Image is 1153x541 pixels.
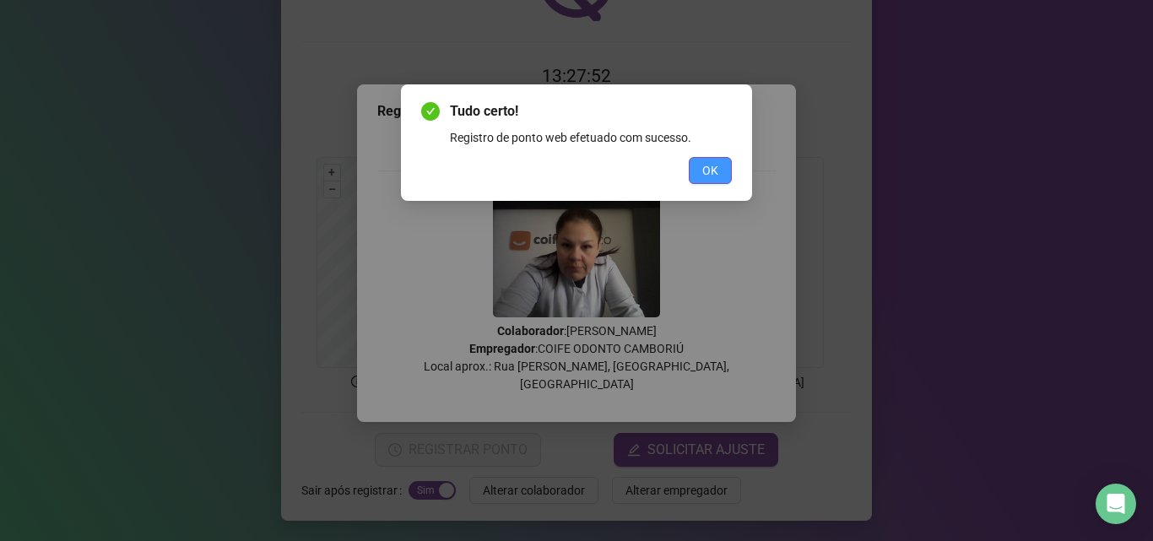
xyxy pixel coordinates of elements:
span: OK [702,161,718,180]
span: check-circle [421,102,440,121]
div: Open Intercom Messenger [1096,484,1136,524]
div: Registro de ponto web efetuado com sucesso. [450,128,732,147]
button: OK [689,157,732,184]
span: Tudo certo! [450,101,732,122]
